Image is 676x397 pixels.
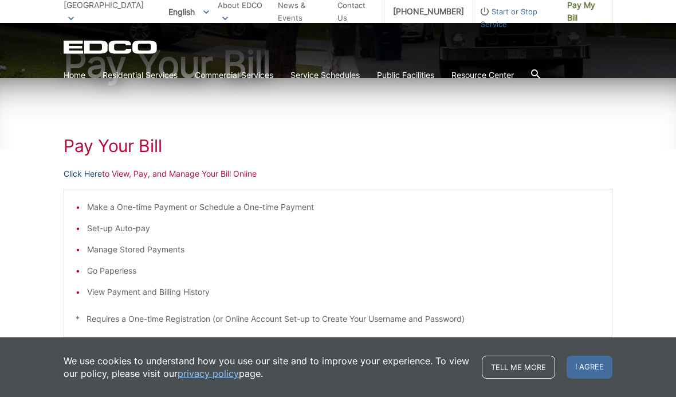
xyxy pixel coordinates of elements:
[482,356,555,379] a: Tell me more
[87,286,600,298] li: View Payment and Billing History
[567,356,612,379] span: I agree
[87,243,600,256] li: Manage Stored Payments
[290,69,360,81] a: Service Schedules
[64,40,159,54] a: EDCD logo. Return to the homepage.
[64,168,102,180] a: Click Here
[64,168,612,180] p: to View, Pay, and Manage Your Bill Online
[64,135,612,156] h1: Pay Your Bill
[87,201,600,213] li: Make a One-time Payment or Schedule a One-time Payment
[76,313,600,325] p: * Requires a One-time Registration (or Online Account Set-up to Create Your Username and Password)
[87,222,600,235] li: Set-up Auto-pay
[87,264,600,277] li: Go Paperless
[160,2,218,21] span: English
[377,69,434,81] a: Public Facilities
[103,69,178,81] a: Residential Services
[178,367,239,380] a: privacy policy
[64,355,470,380] p: We use cookies to understand how you use our site and to improve your experience. To view our pol...
[64,69,85,81] a: Home
[195,69,273,81] a: Commercial Services
[451,69,514,81] a: Resource Center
